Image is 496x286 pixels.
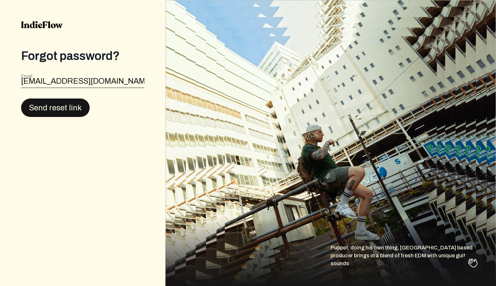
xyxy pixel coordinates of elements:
img: indieflow-logo-black.svg [21,21,63,28]
div: Forgot password? [21,49,144,63]
label: Email [21,73,32,80]
iframe: Toggle Customer Support [463,253,483,273]
div: Puppet, doing his own thing, [GEOGRAPHIC_DATA] based producer brings in a blend of fresh EDM with... [331,244,496,286]
button: Send reset link [21,99,90,117]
